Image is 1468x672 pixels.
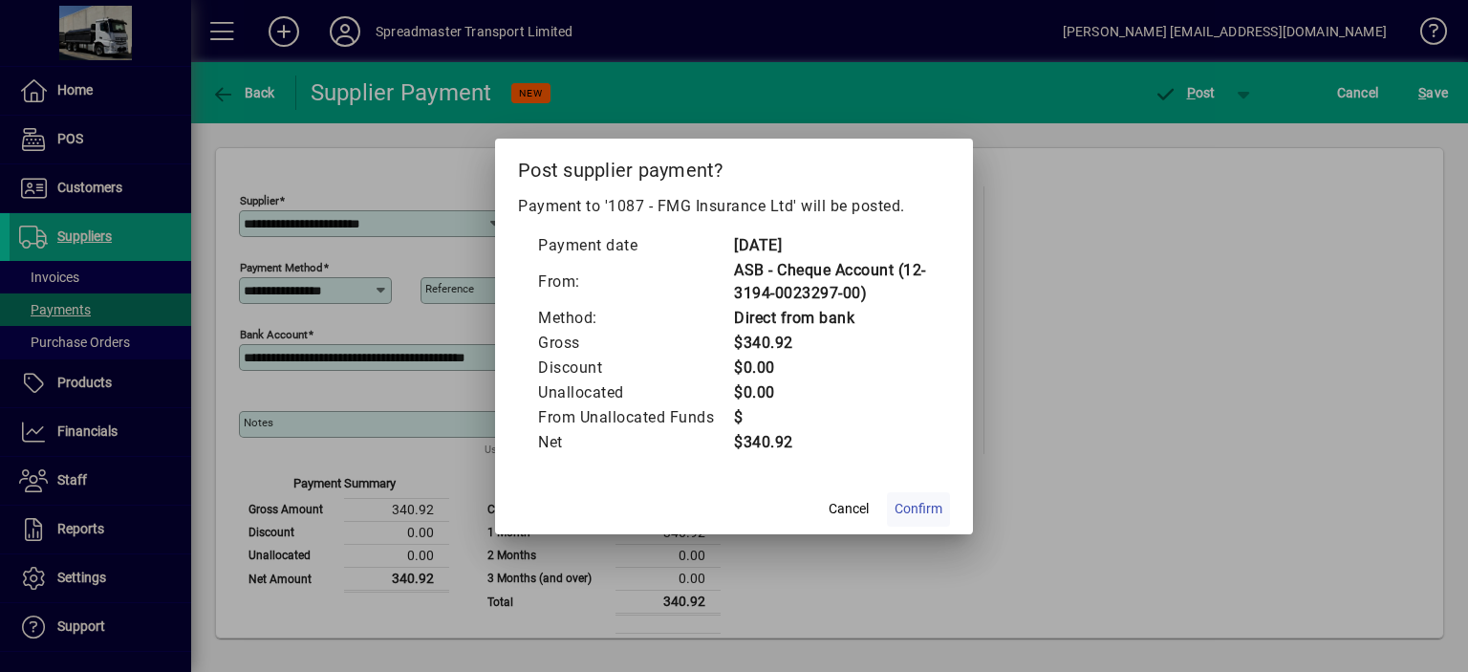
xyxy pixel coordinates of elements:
h2: Post supplier payment? [495,139,973,194]
td: $0.00 [733,356,931,380]
td: Direct from bank [733,306,931,331]
td: Net [537,430,733,455]
td: From: [537,258,733,306]
td: $0.00 [733,380,931,405]
td: $340.92 [733,430,931,455]
td: $340.92 [733,331,931,356]
td: [DATE] [733,233,931,258]
td: Payment date [537,233,733,258]
td: $ [733,405,931,430]
td: From Unallocated Funds [537,405,733,430]
button: Confirm [887,492,950,527]
td: Discount [537,356,733,380]
td: Method: [537,306,733,331]
p: Payment to '1087 - FMG Insurance Ltd' will be posted. [518,195,950,218]
button: Cancel [818,492,879,527]
span: Confirm [895,499,942,519]
td: Unallocated [537,380,733,405]
td: Gross [537,331,733,356]
span: Cancel [829,499,869,519]
td: ASB - Cheque Account (12-3194-0023297-00) [733,258,931,306]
